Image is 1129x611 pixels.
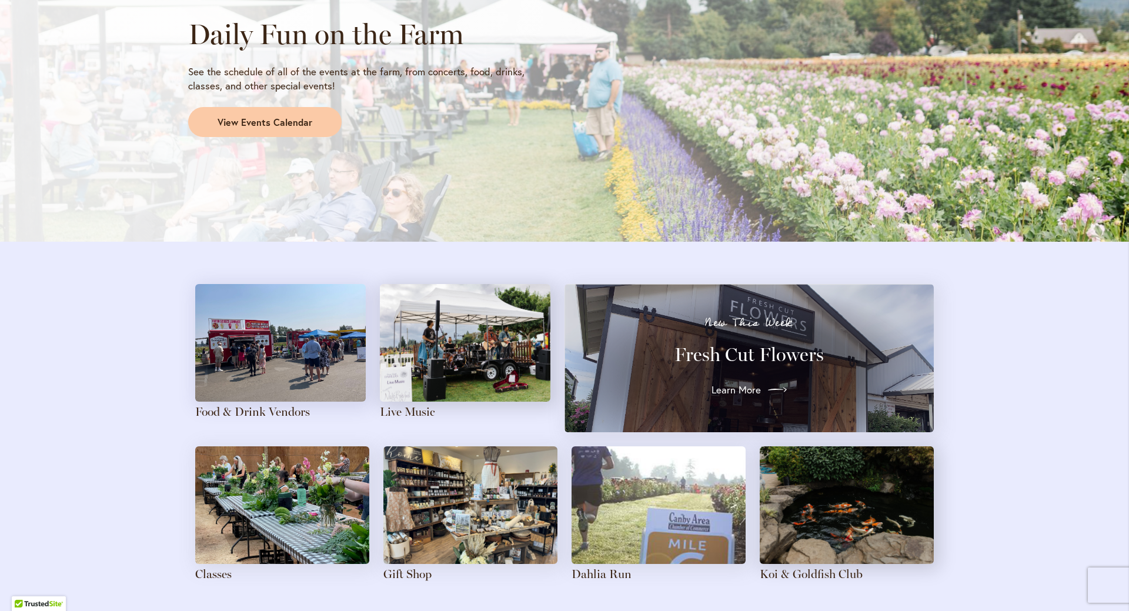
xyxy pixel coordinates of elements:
img: The dahlias themed gift shop has a feature table in the center, with shelves of local and special... [383,446,557,564]
a: Learn More [712,380,787,399]
p: New This Week [586,317,913,329]
a: Classes [195,567,232,581]
a: Food & Drink Vendors [195,405,310,419]
img: A four-person band plays with a field of pink dahlias in the background [380,284,550,402]
a: Live Music [380,405,435,419]
a: Dahlia Run [572,567,632,581]
h3: Fresh Cut Flowers [586,343,913,366]
p: See the schedule of all of the events at the farm, from concerts, food, drinks, classes, and othe... [188,65,554,93]
a: Gift Shop [383,567,432,581]
h2: Daily Fun on the Farm [188,18,554,51]
span: View Events Calendar [218,116,312,129]
img: A runner passes the mile 6 sign in a field of dahlias [572,446,746,564]
img: Attendees gather around food trucks on a sunny day at the farm [195,284,366,402]
a: Koi & Goldfish Club [760,567,863,581]
img: Blank canvases are set up on long tables in anticipation of an art class [195,446,369,564]
a: View Events Calendar [188,107,342,138]
span: Learn More [712,383,761,397]
img: Orange and white mottled koi swim in a rock-lined pond [760,446,934,564]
